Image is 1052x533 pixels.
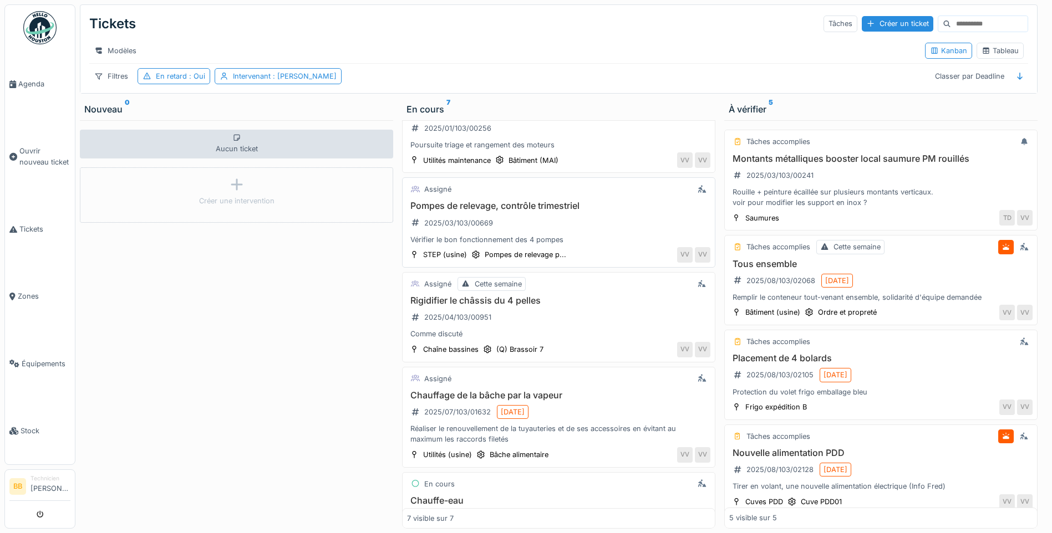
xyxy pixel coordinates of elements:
div: Saumures [745,213,779,223]
div: Technicien [31,474,70,483]
div: 7 visible sur 7 [407,513,454,524]
sup: 0 [125,102,130,116]
div: Pompes de relevage p... [485,249,566,260]
div: 2025/03/103/00669 [424,218,493,228]
h3: Rigidifier le châssis du 4 pelles [407,295,710,306]
div: VV [677,247,693,263]
div: VV [695,152,710,168]
h3: Tous ensemble [729,259,1033,269]
div: Tâches accomplies [746,431,810,442]
div: Bâtiment (MAI) [509,155,558,166]
h3: Placement de 4 bolards [729,353,1033,363]
span: Stock [21,426,70,436]
div: VV [999,305,1015,320]
span: Zones [18,291,70,301]
div: VV [1017,305,1033,320]
li: [PERSON_NAME] [31,474,70,498]
div: Réaliser le renouvellement de la tuyauteries et de ses accessoires en évitant au maximum les racc... [407,423,710,444]
div: VV [695,342,710,357]
div: TD [999,210,1015,225]
div: Tableau [982,45,1019,56]
div: 2025/07/103/01632 [424,407,491,417]
div: Aucun ticket [80,130,393,158]
div: En cours [406,102,711,116]
div: À vérifier [729,102,1033,116]
div: Cuve PDD01 [801,496,842,507]
h3: Montants métalliques booster local saumure PM rouillés [729,153,1033,164]
span: Tickets [19,224,70,234]
div: En cours [424,479,455,489]
div: Tickets [89,9,136,38]
div: Assigné [424,373,451,384]
div: Bâtiment (usine) [745,307,800,317]
h3: Chauffe-eau [407,495,710,506]
div: [DATE] [501,407,525,417]
div: 5 visible sur 5 [729,513,777,524]
div: Assigné [424,279,451,289]
div: Nouveau [84,102,389,116]
div: Rouille + peinture écaillée sur plusieurs montants verticaux. voir pour modifier les support en i... [729,187,1033,208]
div: Assigné [424,184,451,194]
div: 2025/08/103/02128 [746,464,814,475]
div: 2025/08/103/02068 [746,275,815,286]
div: 2025/01/103/00256 [424,123,491,134]
div: Créer une intervention [199,196,275,206]
div: VV [1017,494,1033,510]
div: Cette semaine [475,279,522,289]
a: Équipements [5,330,75,397]
div: Tâches accomplies [746,136,810,147]
sup: 7 [446,102,450,116]
div: Remplir le conteneur tout-venant ensemble, solidarité d'équipe demandée [729,292,1033,303]
div: VV [677,152,693,168]
img: Badge_color-CXgf-gQk.svg [23,11,57,44]
span: : [PERSON_NAME] [271,72,337,80]
div: Bâche alimentaire [490,449,548,460]
div: STEP (usine) [423,249,467,260]
div: Cette semaine [834,242,881,252]
span: Ouvrir nouveau ticket [19,146,70,167]
div: Chaîne bassines [423,344,479,355]
div: VV [1017,399,1033,415]
a: Ouvrir nouveau ticket [5,117,75,196]
div: Protection du volet frigo emballage bleu [729,387,1033,397]
div: Cuves PDD [745,496,783,507]
div: VV [677,447,693,463]
li: BB [9,478,26,495]
a: BB Technicien[PERSON_NAME] [9,474,70,501]
div: [DATE] [824,464,847,475]
div: Filtres [89,68,133,84]
div: VV [677,342,693,357]
h3: Chauffage de la bâche par la vapeur [407,390,710,401]
a: Agenda [5,50,75,117]
div: (Q) Brassoir 7 [496,344,543,355]
span: Équipements [22,358,70,369]
div: VV [695,247,710,263]
h3: Nouvelle alimentation PDD [729,448,1033,458]
div: VV [999,399,1015,415]
div: 2025/04/103/00951 [424,312,491,322]
div: 2025/03/103/00241 [746,170,814,181]
div: 2025/08/103/02105 [746,370,814,380]
div: Utilités maintenance [423,155,491,166]
div: Tâches accomplies [746,242,810,252]
div: Comme discuté [407,329,710,339]
div: [DATE] [824,370,847,380]
span: Agenda [18,79,70,89]
div: [DATE] [825,275,849,286]
h3: Pompes de relevage, contrôle trimestriel [407,201,710,211]
div: VV [999,494,1015,510]
div: Kanban [930,45,967,56]
div: Ordre et propreté [818,307,877,317]
a: Stock [5,397,75,464]
div: Créer un ticket [862,16,933,31]
div: VV [695,447,710,463]
a: Tickets [5,196,75,263]
div: Modèles [89,43,141,59]
div: Tâches accomplies [746,336,810,347]
a: Zones [5,263,75,330]
div: Poursuite triage et rangement des moteurs [407,140,710,150]
div: Vérifier le bon fonctionnement des 4 pompes [407,234,710,245]
div: Tâches [824,16,857,32]
div: En retard [156,71,205,81]
div: Utilités (usine) [423,449,472,460]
